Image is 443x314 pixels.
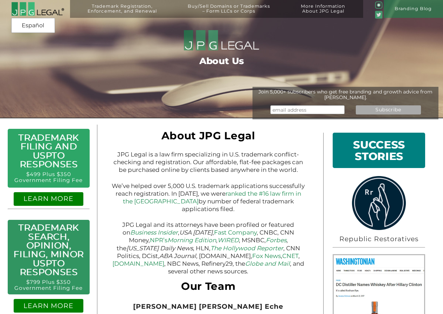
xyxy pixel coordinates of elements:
[159,252,196,259] em: ABA Journal
[18,132,79,169] a: Trademark Filing and USPTO Responses
[133,302,283,310] span: [PERSON_NAME] [PERSON_NAME] Eche
[288,4,359,22] a: More InformationAbout JPG Legal
[130,229,178,236] a: Business Insider
[356,105,421,114] input: Subscribe
[252,89,438,100] div: Join 5,000+ subscribers who get free branding and growth advice from [PERSON_NAME].
[111,151,306,174] p: JPG Legal is a law firm specializing in U.S. trademark conflict-checking and registration. Our af...
[375,1,382,9] img: glyph-logo_May2016-green3-90.png
[252,252,281,259] a: Fox News
[174,4,283,22] a: Buy/Sell Domains or Trademarks– Form LLCs or Corps
[266,237,286,244] a: Forbes
[111,182,306,213] p: We’ve helped over 5,000 U.S. trademark applications successfully reach registration. In [DATE], w...
[245,260,290,267] a: Globe and Mail
[75,4,170,22] a: Trademark Registration,Enforcement, and Renewal
[23,195,74,203] a: LEARN MORE
[111,133,306,142] h1: About JPG Legal
[150,237,216,244] a: NPR’sMorning Edition
[375,11,382,18] img: Twitter_Social_Icon_Rounded_Square_Color-mid-green3-90.png
[210,245,283,252] a: The Hollywood Reporter
[337,137,421,163] h1: SUCCESS STORIES
[112,260,164,267] a: [DOMAIN_NAME]
[14,171,83,183] a: $499 Plus $350 Government Filing Fee
[111,221,306,275] p: JPG Legal and its attorneys have been profiled or featured on , , , CNBC, CNN Money, , , MSNBC, ,...
[111,283,306,293] h1: Our Team
[179,229,213,236] em: USA [DATE]
[214,229,257,236] a: Fast Company
[167,237,216,244] em: Morning Edition
[23,302,74,310] a: LEARN MORE
[14,279,83,291] a: $799 Plus $350 Government Filing Fee
[126,245,193,252] em: [US_STATE] Daily News
[217,237,239,244] a: WIRED
[282,252,298,259] a: CNET
[123,190,301,205] a: ranked the #16 law firm in the [GEOGRAPHIC_DATA]
[11,2,64,16] img: 2016-logo-black-letters-3-r.png
[13,19,53,32] a: Español
[350,176,408,230] img: rrlogo.png
[339,235,418,243] span: Republic Restoratives
[13,222,84,277] a: Trademark Search, Opinion, Filing, Minor USPTO Responses
[270,105,345,114] input: email address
